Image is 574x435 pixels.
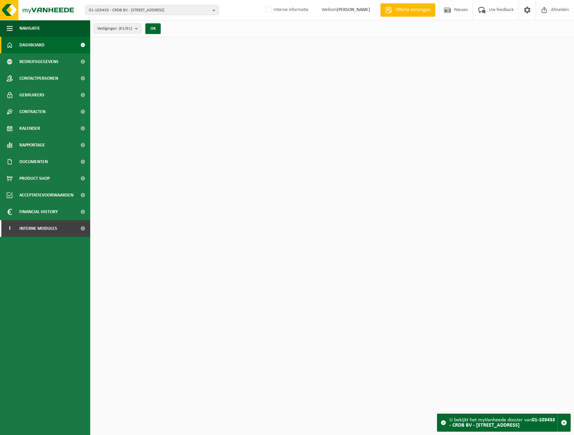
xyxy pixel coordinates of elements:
[89,5,210,15] span: 01-103433 - CRDB BV - [STREET_ADDRESS]
[19,203,58,220] span: Financial History
[19,70,58,87] span: Contactpersonen
[119,26,132,31] count: (61/61)
[7,220,13,237] span: I
[449,414,557,431] div: U bekijkt het myVanheede dossier van
[94,23,141,33] button: Vestigingen(61/61)
[19,103,45,120] span: Contracten
[19,220,57,237] span: Interne modules
[19,137,45,153] span: Rapportage
[145,23,161,34] button: OK
[394,7,432,13] span: Offerte aanvragen
[85,5,219,15] button: 01-103433 - CRDB BV - [STREET_ADDRESS]
[19,87,44,103] span: Gebruikers
[19,170,50,187] span: Product Shop
[19,120,40,137] span: Kalender
[19,37,44,53] span: Dashboard
[19,153,48,170] span: Documenten
[19,20,40,37] span: Navigatie
[19,53,58,70] span: Bedrijfsgegevens
[97,24,132,34] span: Vestigingen
[449,417,555,428] strong: 01-103433 - CRDB BV - [STREET_ADDRESS]
[380,3,435,17] a: Offerte aanvragen
[337,7,370,12] strong: [PERSON_NAME]
[264,5,308,15] label: Interne informatie
[19,187,74,203] span: Acceptatievoorwaarden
